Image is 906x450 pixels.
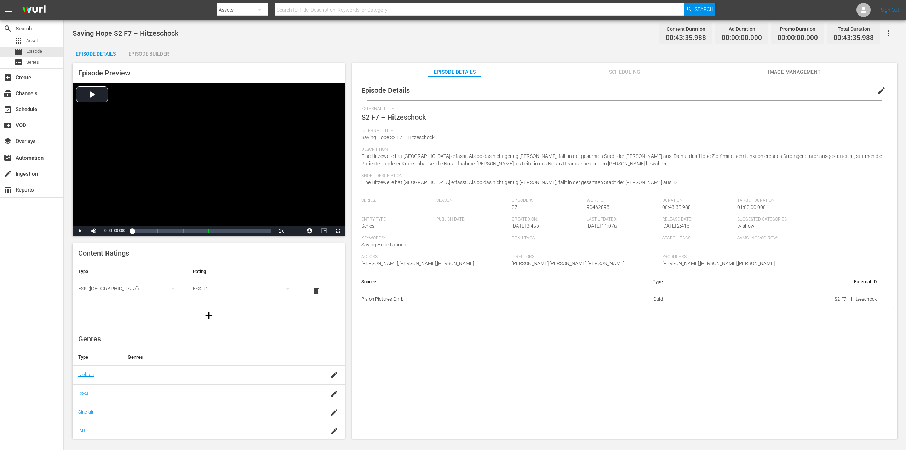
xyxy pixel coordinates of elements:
[78,428,85,433] a: IAB
[778,34,818,42] span: 00:00:00.000
[512,242,516,247] span: ---
[73,83,345,236] div: Video Player
[583,273,669,290] th: Type
[361,113,426,121] span: S2 F7 – Hitzeschock
[436,217,508,222] span: Publish Date:
[78,409,93,415] a: Sinclair
[361,198,433,204] span: Series:
[436,198,508,204] span: Season:
[737,217,884,222] span: Suggested Categories:
[73,263,345,302] table: simple table
[73,263,187,280] th: Type
[356,273,583,290] th: Source
[873,82,890,99] button: edit
[4,170,12,178] span: Ingestion
[512,217,583,222] span: Created On:
[662,198,734,204] span: Duration:
[598,68,651,76] span: Scheduling
[587,217,658,222] span: Last Updated:
[662,242,666,247] span: ---
[666,24,706,34] div: Content Duration
[436,204,441,210] span: ---
[587,223,617,229] span: [DATE] 11:07a
[436,223,441,229] span: ---
[583,290,669,308] td: Guid
[361,128,884,134] span: Internal Title
[662,261,775,266] span: [PERSON_NAME],[PERSON_NAME],[PERSON_NAME]
[4,24,12,33] span: Search
[122,45,175,59] button: Episode Builder
[78,279,182,298] div: FSK ([GEOGRAPHIC_DATA])
[361,223,374,229] span: Series
[587,204,609,210] span: 90462898
[4,105,12,114] span: Schedule
[78,335,101,343] span: Genres
[69,45,122,62] div: Episode Details
[78,372,94,377] a: Nielsen
[4,6,13,14] span: menu
[69,45,122,59] button: Episode Details
[303,226,317,236] button: Jump To Time
[737,242,741,247] span: ---
[361,135,435,140] span: Saving Hope S2 F7 – Hitzeschock
[833,34,874,42] span: 00:43:35.988
[73,226,87,236] button: Play
[512,204,517,210] span: 07
[312,287,320,295] span: delete
[512,254,659,260] span: Directors
[4,121,12,130] span: VOD
[104,229,125,233] span: 00:00:00.000
[768,68,821,76] span: Image Management
[512,261,624,266] span: [PERSON_NAME],[PERSON_NAME],[PERSON_NAME]
[877,86,886,95] span: edit
[361,261,474,266] span: [PERSON_NAME],[PERSON_NAME],[PERSON_NAME]
[4,89,12,98] span: Channels
[132,229,271,233] div: Progress Bar
[17,2,51,18] img: ans4CAIJ8jUAAAAAAAAAAAAAAAAAAAAAAAAgQb4GAAAAAAAAAAAAAAAAAAAAAAAAJMjXAAAAAAAAAAAAAAAAAAAAAAAAgAT5G...
[274,226,288,236] button: Playback Rate
[361,106,884,112] span: External Title
[361,217,433,222] span: Entry Type:
[881,7,899,13] a: Sign Out
[695,3,713,16] span: Search
[73,349,122,366] th: Type
[78,69,130,77] span: Episode Preview
[14,36,23,45] span: Asset
[512,235,659,241] span: Roku Tags:
[684,3,715,16] button: Search
[361,147,884,153] span: Description
[331,226,345,236] button: Fullscreen
[193,279,296,298] div: FSK 12
[73,29,178,38] span: Saving Hope S2 F7 – Hitzeschock
[4,73,12,82] span: Create
[356,290,583,308] th: Plaion Pictures GmbH
[122,45,175,62] div: Episode Builder
[26,59,39,66] span: Series
[361,235,508,241] span: Keywords:
[662,235,734,241] span: Search Tags:
[722,24,762,34] div: Ad Duration
[722,34,762,42] span: 00:00:00.000
[737,223,755,229] span: tv show
[428,68,481,76] span: Episode Details
[662,254,809,260] span: Producers
[14,58,23,67] span: Series
[361,153,882,166] span: Eine Hitzewelle hat [GEOGRAPHIC_DATA] erfasst. Als ob das nicht genug [PERSON_NAME], fällt in der...
[4,154,12,162] span: Automation
[4,137,12,146] span: Overlays
[122,349,315,366] th: Genres
[778,24,818,34] div: Promo Duration
[737,204,766,210] span: 01:00:00.000
[512,198,583,204] span: Episode #:
[26,48,42,55] span: Episode
[361,254,508,260] span: Actors
[187,263,302,280] th: Rating
[669,273,882,290] th: External ID
[737,235,809,241] span: Samsung VOD Row:
[361,242,406,247] span: Saving Hope Launch
[587,198,658,204] span: Wurl ID:
[833,24,874,34] div: Total Duration
[317,226,331,236] button: Picture-in-Picture
[669,290,882,308] td: S2 F7 – Hitzeschock
[14,47,23,56] span: Episode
